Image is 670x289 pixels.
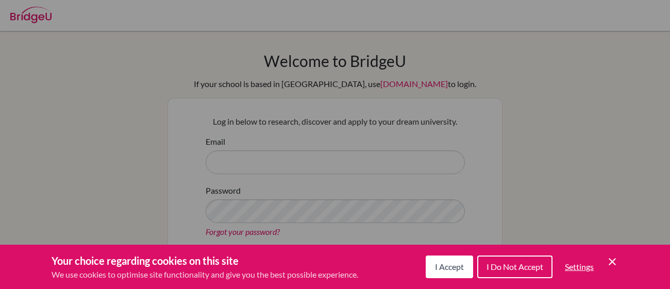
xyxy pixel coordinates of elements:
span: Settings [565,262,594,271]
h3: Your choice regarding cookies on this site [52,253,358,268]
button: Save and close [606,256,618,268]
span: I Accept [435,262,464,271]
p: We use cookies to optimise site functionality and give you the best possible experience. [52,268,358,281]
button: I Do Not Accept [477,256,552,278]
span: I Do Not Accept [487,262,543,271]
button: Settings [557,257,602,277]
button: I Accept [426,256,473,278]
